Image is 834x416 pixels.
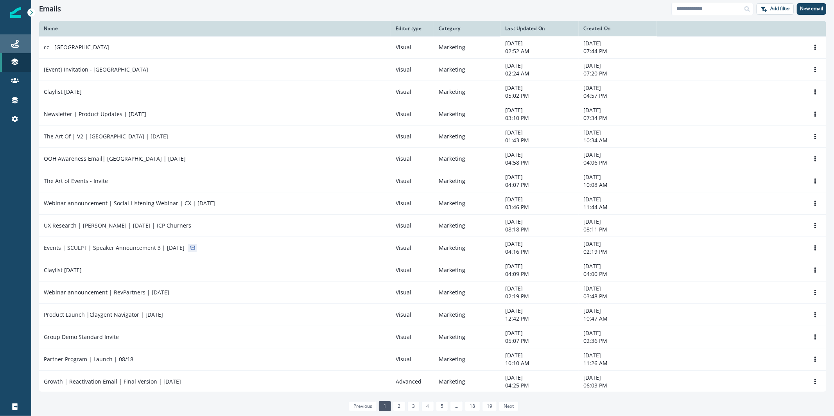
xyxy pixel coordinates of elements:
p: Claylist [DATE] [44,266,82,274]
button: Options [809,331,821,343]
td: Visual [391,170,434,192]
p: 05:02 PM [505,92,574,100]
a: The Art Of | V2 | [GEOGRAPHIC_DATA] | [DATE]VisualMarketing[DATE]01:43 PM[DATE]10:34 AMOptions [39,126,826,148]
td: Visual [391,59,434,81]
td: Visual [391,326,434,348]
p: [DATE] [583,106,652,114]
p: 02:19 PM [583,248,652,256]
p: 04:09 PM [505,270,574,278]
p: Newsletter | Product Updates | [DATE] [44,110,146,118]
button: Options [809,197,821,209]
p: Partner Program | Launch | 08/18 [44,355,133,363]
a: Claylist [DATE]VisualMarketing[DATE]04:09 PM[DATE]04:00 PMOptions [39,259,826,282]
p: 08:11 PM [583,226,652,233]
p: [DATE] [583,218,652,226]
button: Options [809,153,821,165]
button: Options [809,376,821,387]
td: Marketing [434,192,500,215]
p: 11:26 AM [583,359,652,367]
td: Visual [391,81,434,103]
td: Marketing [434,148,500,170]
a: Product Launch |Claygent Navigator | [DATE]VisualMarketing[DATE]12:42 PM[DATE]10:47 AMOptions [39,304,826,326]
p: 04:00 PM [583,270,652,278]
p: Webinar announcement | Social Listening Webinar | CX | [DATE] [44,199,215,207]
p: 04:07 PM [505,181,574,189]
a: Page 18 [465,401,480,411]
p: [DATE] [505,329,574,337]
a: Webinar announcement | RevPartners | [DATE]VisualMarketing[DATE]02:19 PM[DATE]03:48 PMOptions [39,282,826,304]
td: Visual [391,259,434,282]
p: 04:57 PM [583,92,652,100]
a: Page 2 [393,401,405,411]
p: [DATE] [505,240,574,248]
p: 04:58 PM [505,159,574,167]
a: Page 19 [482,401,497,411]
td: Visual [391,36,434,59]
a: Webinar announcement | Social Listening Webinar | CX | [DATE]VisualMarketing[DATE]03:46 PM[DATE]1... [39,192,826,215]
p: 07:44 PM [583,47,652,55]
a: The Art of Events - InviteVisualMarketing[DATE]04:07 PM[DATE]10:08 AMOptions [39,170,826,192]
p: OOH Awareness Email| [GEOGRAPHIC_DATA] | [DATE] [44,155,186,163]
p: 02:52 AM [505,47,574,55]
button: Options [809,41,821,53]
p: 03:48 PM [583,292,652,300]
p: [Event] Invitation - [GEOGRAPHIC_DATA] [44,66,148,74]
p: [DATE] [583,84,652,92]
td: Marketing [434,126,500,148]
td: Marketing [434,215,500,237]
div: Category [439,25,496,32]
p: Group Demo Standard Invite [44,333,119,341]
p: 04:06 PM [583,159,652,167]
p: [DATE] [505,106,574,114]
p: [DATE] [505,129,574,136]
p: 10:34 AM [583,136,652,144]
a: Page 3 [407,401,420,411]
p: The Art of Events - Invite [44,177,108,185]
h1: Emails [39,5,61,13]
a: Claylist [DATE]VisualMarketing[DATE]05:02 PM[DATE]04:57 PMOptions [39,81,826,103]
td: Marketing [434,170,500,192]
td: Marketing [434,103,500,126]
p: [DATE] [505,218,574,226]
td: Marketing [434,326,500,348]
button: Options [809,108,821,120]
td: Visual [391,304,434,326]
p: 03:10 PM [505,114,574,122]
img: Inflection [10,7,21,18]
a: Group Demo Standard InviteVisualMarketing[DATE]05:07 PM[DATE]02:36 PMOptions [39,326,826,348]
p: 08:18 PM [505,226,574,233]
p: [DATE] [505,262,574,270]
td: Visual [391,103,434,126]
p: [DATE] [583,195,652,203]
p: [DATE] [505,307,574,315]
td: Marketing [434,304,500,326]
p: [DATE] [583,329,652,337]
p: [DATE] [583,173,652,181]
p: [DATE] [583,151,652,159]
a: [Event] Invitation - [GEOGRAPHIC_DATA]VisualMarketing[DATE]02:24 AM[DATE]07:20 PMOptions [39,59,826,81]
p: Webinar announcement | RevPartners | [DATE] [44,289,169,296]
p: UX Research | [PERSON_NAME] | [DATE] | ICP Churners [44,222,191,230]
button: Options [809,309,821,321]
button: Options [809,131,821,142]
a: Growth | Reactivation Email | Final Version | [DATE]AdvancedMarketing[DATE]04:25 PM[DATE]06:03 PM... [39,371,826,393]
td: Advanced [391,371,434,393]
p: [DATE] [505,351,574,359]
ul: Pagination [347,401,519,411]
p: [DATE] [505,374,574,382]
a: Newsletter | Product Updates | [DATE]VisualMarketing[DATE]03:10 PM[DATE]07:34 PMOptions [39,103,826,126]
td: Marketing [434,371,500,393]
button: Add filter [757,3,794,15]
p: [DATE] [505,173,574,181]
p: 02:24 AM [505,70,574,77]
p: [DATE] [583,374,652,382]
div: Last Updated On [505,25,574,32]
p: 01:43 PM [505,136,574,144]
button: Options [809,353,821,365]
td: Marketing [434,59,500,81]
td: Visual [391,192,434,215]
p: [DATE] [583,129,652,136]
p: 07:34 PM [583,114,652,122]
p: [DATE] [505,39,574,47]
p: 02:36 PM [583,337,652,345]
